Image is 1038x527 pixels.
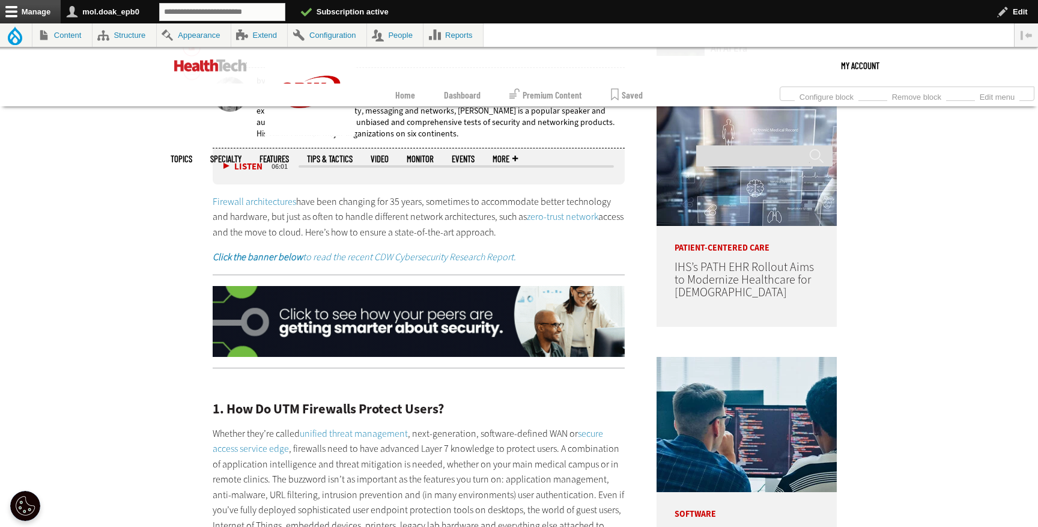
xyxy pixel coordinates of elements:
button: Open Preferences [10,491,40,521]
a: Remove block [887,89,946,102]
a: unified threat management [300,427,408,440]
span: More [493,154,518,163]
img: Electronic health records [657,91,837,226]
a: Tips & Tactics [307,154,353,163]
img: x_security_q325_animated_click_desktop_03 [213,286,625,357]
em: to read the recent CDW Cybersecurity Research Report. [213,251,516,263]
a: Configure block [795,89,858,102]
a: People [367,23,423,47]
a: Click the banner belowto read the recent CDW Cybersecurity Research Report. [213,251,516,263]
span: Topics [171,154,192,163]
a: Features [259,154,289,163]
a: Dashboard [444,84,481,106]
a: IHS’s PATH EHR Rollout Aims to Modernize Healthcare for [DEMOGRAPHIC_DATA] [675,259,814,300]
a: zero-trust network [527,210,598,223]
img: Coworkers coding [657,357,837,492]
strong: Click the banner below [213,251,303,263]
a: CDW [265,127,355,139]
p: Software [657,492,837,519]
a: Premium Content [509,84,582,106]
a: Edit menu [975,89,1019,102]
div: Cookie Settings [10,491,40,521]
a: Video [371,154,389,163]
a: Extend [231,23,288,47]
h2: 1. How Do UTM Firewalls Protect Users? [213,403,625,416]
a: Appearance [157,23,231,47]
a: Configuration [288,23,366,47]
button: Vertical orientation [1015,23,1038,47]
a: MonITor [407,154,434,163]
img: Home [174,59,247,72]
a: My Account [841,47,879,84]
a: Firewall architectures [213,195,296,208]
a: Home [395,84,415,106]
div: User menu [841,47,879,84]
p: Patient-Centered Care [657,226,837,252]
a: Content [32,23,92,47]
a: Events [452,154,475,163]
span: Specialty [210,154,241,163]
a: Reports [423,23,483,47]
img: Home [265,47,355,136]
a: Structure [93,23,156,47]
a: Saved [611,84,643,106]
p: have been changing for 35 years, sometimes to accommodate better technology and hardware, but jus... [213,194,625,240]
